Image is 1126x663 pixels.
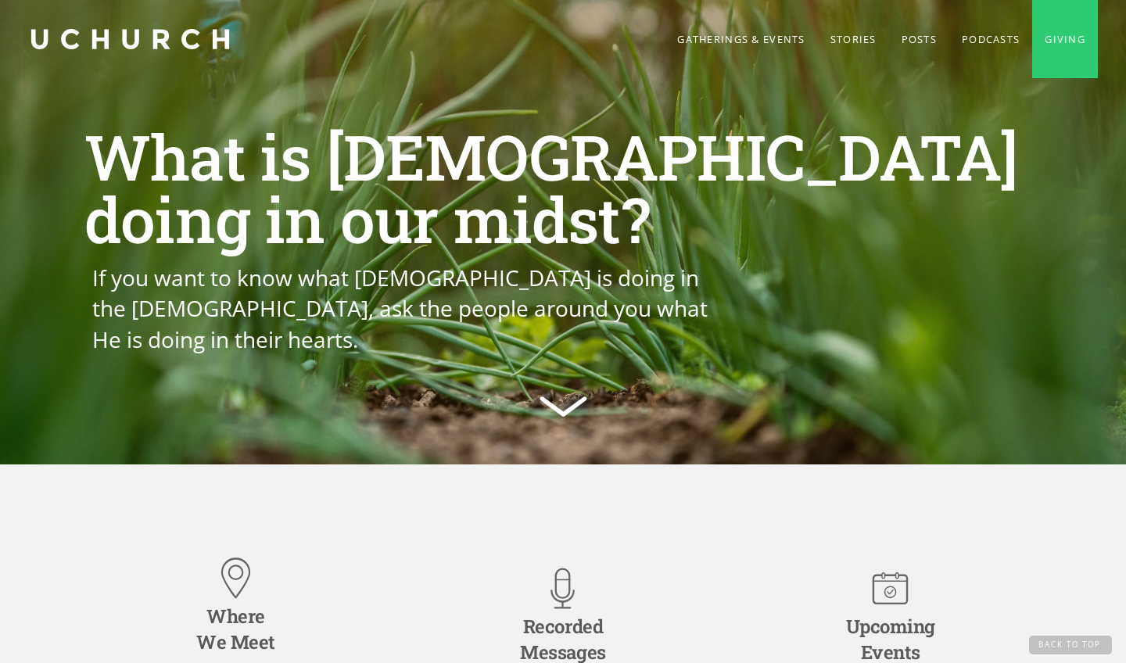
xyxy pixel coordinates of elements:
[1029,636,1112,654] a: Back to Top
[196,604,275,656] div: Where We Meet
[84,125,1042,250] h1: What is [DEMOGRAPHIC_DATA] doing in our midst?
[92,263,715,355] p: If you want to know what [DEMOGRAPHIC_DATA] is doing in the [DEMOGRAPHIC_DATA], ask the people ar...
